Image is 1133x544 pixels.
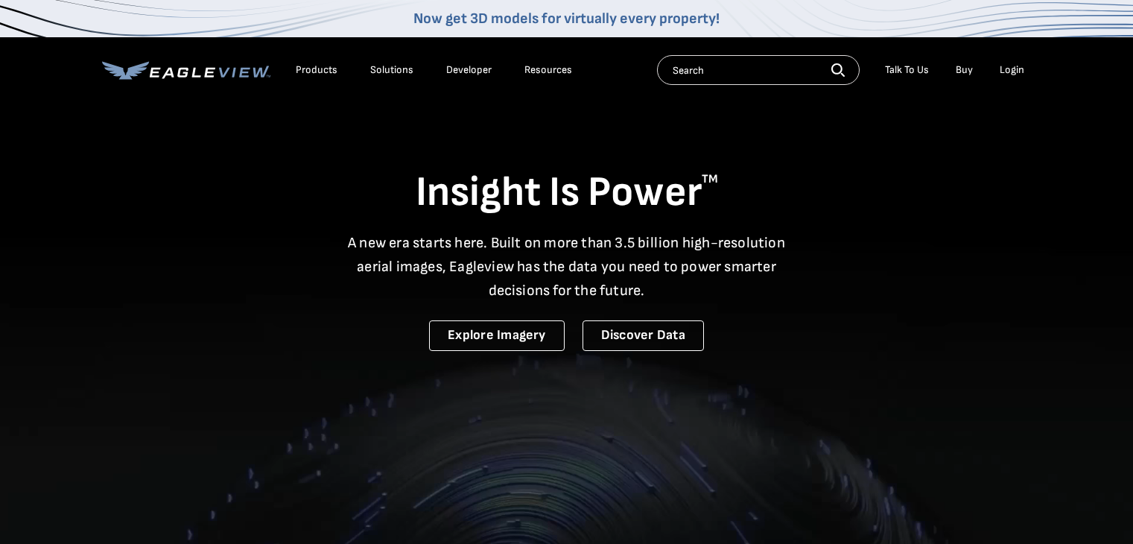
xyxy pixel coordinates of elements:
h1: Insight Is Power [102,167,1032,219]
div: Resources [524,63,572,77]
div: Products [296,63,337,77]
div: Login [1000,63,1024,77]
div: Solutions [370,63,413,77]
p: A new era starts here. Built on more than 3.5 billion high-resolution aerial images, Eagleview ha... [339,231,795,303]
a: Developer [446,63,492,77]
a: Now get 3D models for virtually every property! [413,10,720,28]
a: Explore Imagery [429,320,565,351]
a: Discover Data [583,320,704,351]
sup: TM [702,172,718,186]
a: Buy [956,63,973,77]
input: Search [657,55,860,85]
div: Talk To Us [885,63,929,77]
